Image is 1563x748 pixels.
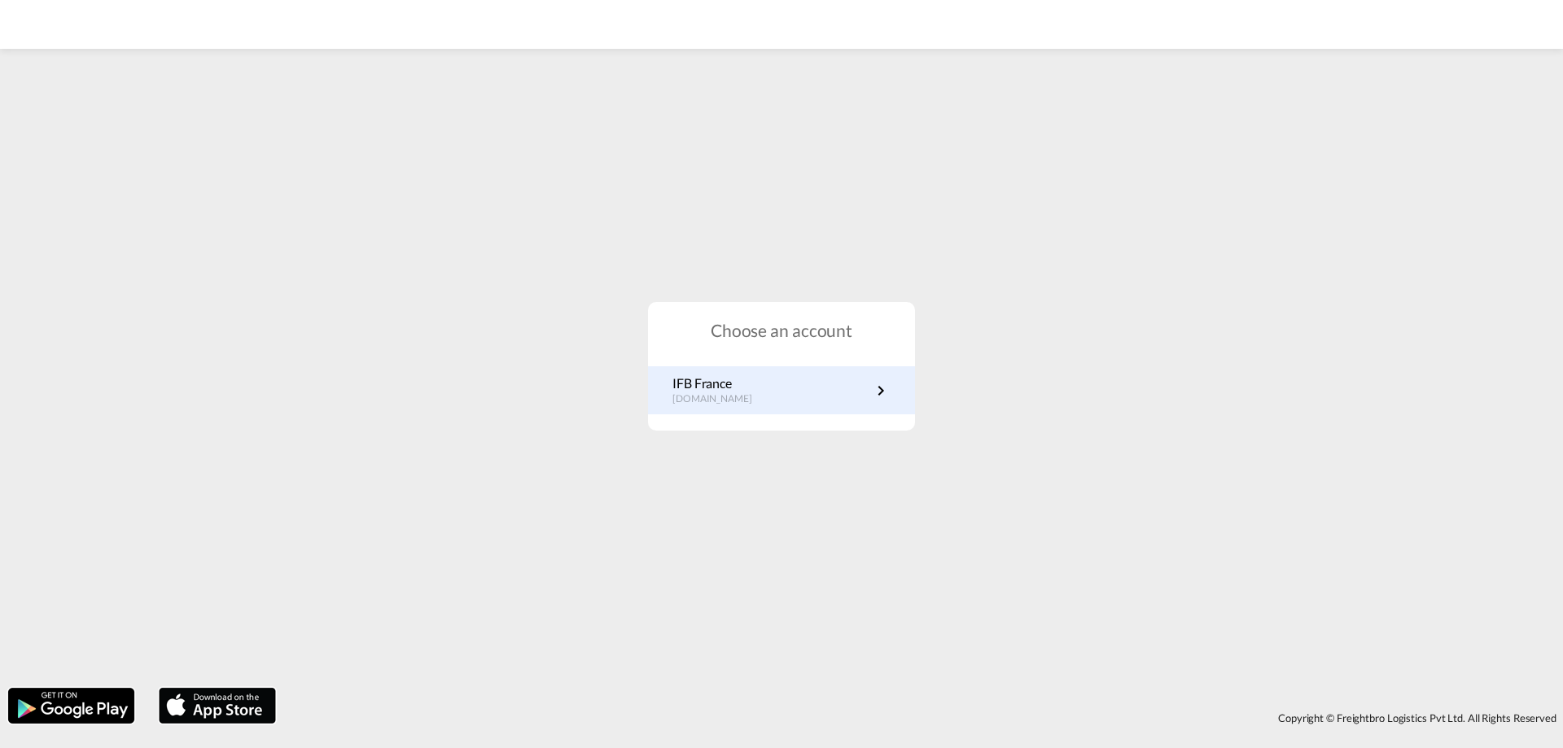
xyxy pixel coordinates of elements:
p: [DOMAIN_NAME] [672,392,768,406]
p: IFB France [672,374,768,392]
img: apple.png [157,686,278,725]
a: IFB France[DOMAIN_NAME] [672,374,891,406]
h1: Choose an account [648,318,915,342]
md-icon: icon-chevron-right [871,381,891,400]
div: Copyright © Freightbro Logistics Pvt Ltd. All Rights Reserved [284,704,1563,732]
img: google.png [7,686,136,725]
